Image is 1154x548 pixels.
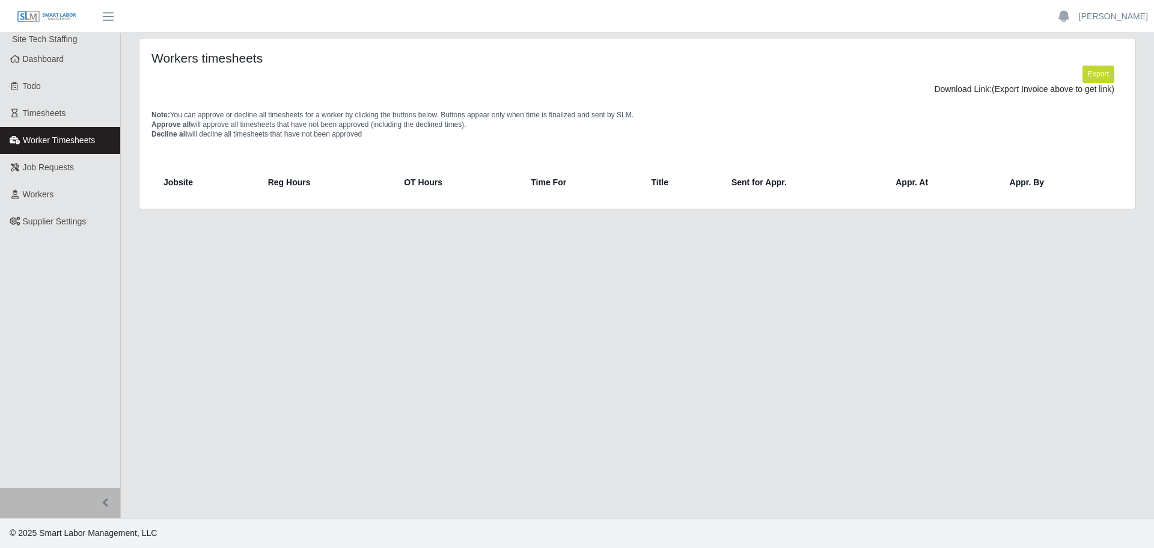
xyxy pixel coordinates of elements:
a: [PERSON_NAME] [1079,10,1148,23]
p: You can approve or decline all timesheets for a worker by clicking the buttons below. Buttons app... [151,110,1123,139]
th: Time For [521,168,641,197]
span: Note: [151,111,170,119]
th: Title [642,168,722,197]
th: Reg Hours [258,168,395,197]
span: Decline all [151,130,187,138]
span: Workers [23,189,54,199]
span: Site Tech Staffing [12,34,77,44]
span: Job Requests [23,162,75,172]
span: Todo [23,81,41,91]
span: © 2025 Smart Labor Management, LLC [10,528,157,538]
span: Supplier Settings [23,217,87,226]
th: Sent for Appr. [722,168,886,197]
button: Export [1082,66,1114,82]
span: Dashboard [23,54,64,64]
th: Appr. By [1000,168,1119,197]
h4: Workers timesheets [151,51,546,66]
th: Appr. At [886,168,1000,197]
span: Approve all [151,120,191,129]
span: (Export Invoice above to get link) [992,84,1114,94]
span: Worker Timesheets [23,135,95,145]
img: SLM Logo [17,10,77,23]
div: Download Link: [160,83,1114,96]
th: Jobsite [156,168,258,197]
th: OT Hours [394,168,521,197]
span: Timesheets [23,108,66,118]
